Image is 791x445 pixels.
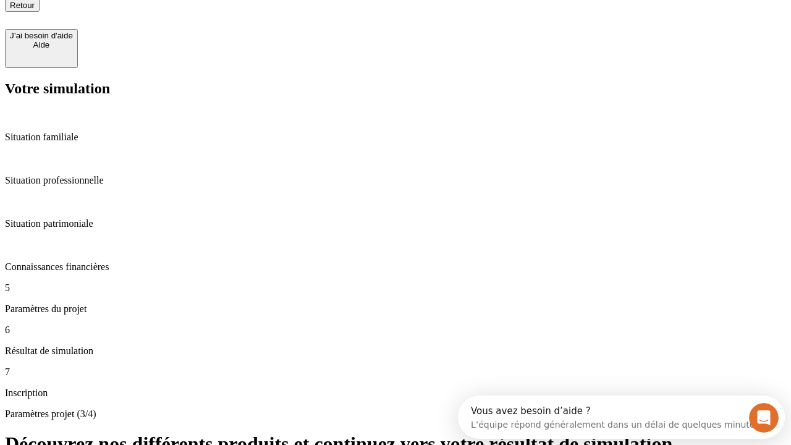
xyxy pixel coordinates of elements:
[5,282,786,294] p: 5
[5,5,341,39] div: Ouvrir le Messenger Intercom
[5,132,786,143] p: Situation familiale
[5,80,786,97] h2: Votre simulation
[5,261,786,273] p: Connaissances financières
[5,409,786,420] p: Paramètres projet (3/4)
[13,20,304,33] div: L’équipe répond généralement dans un délai de quelques minutes.
[5,29,78,68] button: J’ai besoin d'aideAide
[5,388,786,399] p: Inscription
[5,367,786,378] p: 7
[5,345,786,357] p: Résultat de simulation
[5,324,786,336] p: 6
[5,218,786,229] p: Situation patrimoniale
[5,303,786,315] p: Paramètres du projet
[10,31,73,40] div: J’ai besoin d'aide
[13,11,304,20] div: Vous avez besoin d’aide ?
[458,396,785,439] iframe: Intercom live chat discovery launcher
[749,403,779,433] iframe: Intercom live chat
[5,175,786,186] p: Situation professionnelle
[10,40,73,49] div: Aide
[10,1,35,10] span: Retour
